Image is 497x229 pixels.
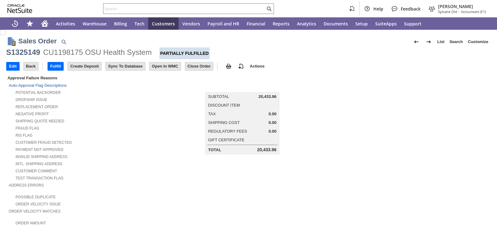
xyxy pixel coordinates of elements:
[208,112,216,116] a: Tax
[103,5,265,12] input: Search
[24,62,38,70] input: Back
[208,138,244,142] a: Gift Certificate
[265,5,273,12] svg: Search
[16,176,63,180] a: Test Transaction Flag
[41,20,48,27] svg: Home
[11,20,19,27] svg: Recent Records
[9,209,61,214] a: Order Velocity Matches
[9,183,44,187] a: Address Errors
[447,37,465,47] a: Search
[257,147,276,152] span: 20,433.96
[273,21,290,27] span: Reports
[131,17,148,30] a: Tech
[16,112,49,116] a: Negative Profit
[352,17,372,30] a: Setup
[375,21,397,27] span: SuiteApps
[106,62,145,70] input: Sync To Database
[114,21,127,27] span: Billing
[324,21,348,27] span: Documents
[204,17,243,30] a: Payroll and HR
[18,36,57,46] h1: Sales Order
[425,38,432,46] img: Next
[159,47,210,59] div: Partially Fulfilled
[16,90,61,95] a: Potential Backorder
[56,21,75,27] span: Activities
[16,140,72,145] a: Customer Fraud Detected
[16,133,33,138] a: RIS flag
[372,17,400,30] a: SuiteApps
[320,17,352,30] a: Documents
[9,83,66,88] a: Auto-Approval Flag Descriptions
[6,47,40,57] div: S1325149
[16,148,63,152] a: Payment not approved
[7,17,22,30] a: Recent Records
[258,94,276,99] span: 20,433.96
[435,37,447,47] a: List
[16,169,57,173] a: Customer Comment
[26,20,34,27] svg: Shortcuts
[60,38,67,46] img: Quick Find
[149,62,181,70] input: Open In WMC
[22,17,37,30] div: Shortcuts
[52,17,79,30] a: Activities
[208,103,240,108] a: Discount Item
[16,221,46,225] a: Order Amount
[461,9,486,14] span: Accountant (F1)
[16,202,61,206] a: Order Velocity Issue
[16,105,58,109] a: Replacement Order
[205,82,280,92] caption: Summary
[355,21,368,27] span: Setup
[269,112,276,117] span: 0.00
[269,120,276,125] span: 0.00
[37,17,52,30] a: Home
[43,47,152,57] div: CU1198175 OSU Health System
[404,21,422,27] span: Support
[208,148,221,152] a: Total
[247,64,267,68] a: Actions
[269,17,293,30] a: Reports
[68,62,101,70] input: Create Deposit
[438,3,486,9] span: [PERSON_NAME]
[413,38,420,46] img: Previous
[179,17,204,30] a: Vendors
[243,17,269,30] a: Financial
[465,37,491,47] a: Customize
[110,17,131,30] a: Billing
[208,94,229,99] a: Subtotal
[208,120,240,125] a: Shipping Cost
[16,155,67,159] a: Invalid Shipping Address
[237,63,245,70] img: add-record.svg
[152,21,175,27] span: Customers
[297,21,316,27] span: Analytics
[458,9,460,14] span: -
[16,98,47,102] a: Dropship Issue
[135,21,144,27] span: Tech
[48,62,64,70] input: Fulfill
[207,21,239,27] span: Payroll and HR
[293,17,320,30] a: Analytics
[438,9,457,14] span: Sylvane Old
[269,129,276,134] span: 0.00
[7,4,32,13] svg: logo
[16,195,56,199] a: Possible Duplicate
[373,6,383,12] span: Help
[247,21,265,27] span: Financial
[16,119,64,123] a: Shipping Quote Needed
[400,17,425,30] a: Support
[148,17,179,30] a: Customers
[182,21,200,27] span: Vendors
[225,63,232,70] img: print.svg
[6,74,165,81] div: Approval Failure Reasons
[208,129,247,134] a: Regulatory Fees
[83,21,107,27] span: Warehouse
[16,162,62,166] a: Intl. Shipping Address
[79,17,110,30] a: Warehouse
[16,126,39,130] a: Fraud Flag
[7,62,19,70] input: Edit
[401,6,421,12] span: Feedback
[185,62,213,70] input: Close Order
